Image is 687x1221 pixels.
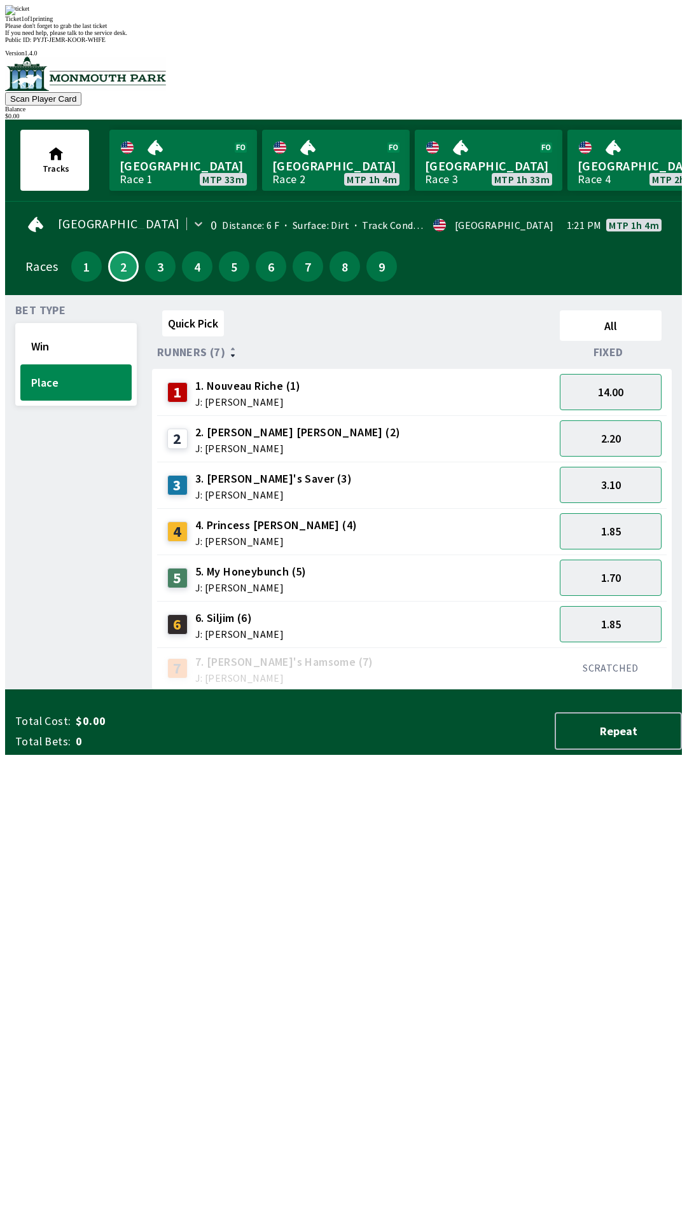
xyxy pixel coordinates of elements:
span: MTP 1h 4m [609,220,659,230]
span: 6. Siljim (6) [195,610,284,626]
span: 1. Nouveau Riche (1) [195,378,301,394]
span: MTP 1h 4m [347,174,397,184]
span: MTP 1h 33m [494,174,550,184]
div: 1 [167,382,188,403]
button: Repeat [555,712,682,750]
div: Fixed [555,346,667,359]
span: 0 [76,734,276,749]
button: Tracks [20,130,89,191]
span: 3 [148,262,172,271]
span: 1.85 [601,524,621,539]
span: $0.00 [76,714,276,729]
span: Track Condition: Heavy [349,219,467,231]
div: 6 [167,614,188,635]
span: Runners (7) [157,347,225,357]
span: J: [PERSON_NAME] [195,536,357,546]
span: 9 [370,262,394,271]
div: 5 [167,568,188,588]
button: 7 [293,251,323,282]
span: If you need help, please talk to the service desk. [5,29,127,36]
button: 2.20 [560,420,662,457]
span: Quick Pick [168,316,218,331]
span: J: [PERSON_NAME] [195,490,352,500]
span: 2. [PERSON_NAME] [PERSON_NAME] (2) [195,424,401,441]
span: Fixed [593,347,623,357]
span: J: [PERSON_NAME] [195,583,307,593]
button: Win [20,328,132,364]
div: Version 1.4.0 [5,50,682,57]
button: Quick Pick [162,310,224,336]
div: Races [25,261,58,272]
button: 3.10 [560,467,662,503]
div: Race 1 [120,174,153,184]
span: 2 [113,263,134,270]
span: 3.10 [601,478,621,492]
span: 5. My Honeybunch (5) [195,563,307,580]
span: 7 [296,262,320,271]
div: Race 4 [578,174,611,184]
div: 7 [167,658,188,679]
div: Runners (7) [157,346,555,359]
span: Win [31,339,121,354]
div: Please don't forget to grab the last ticket [5,22,682,29]
span: Surface: Dirt [279,219,349,231]
button: 14.00 [560,374,662,410]
span: 1.70 [601,570,621,585]
span: J: [PERSON_NAME] [195,443,401,453]
span: 14.00 [598,385,623,399]
div: 2 [167,429,188,449]
button: 1.85 [560,513,662,549]
button: 6 [256,251,286,282]
div: Balance [5,106,682,113]
div: Race 3 [425,174,458,184]
span: [GEOGRAPHIC_DATA] [425,158,552,174]
span: 1.85 [601,617,621,631]
button: 1.70 [560,560,662,596]
span: All [566,319,656,333]
div: 0 [211,220,217,230]
div: 3 [167,475,188,495]
span: Repeat [566,724,670,738]
span: [GEOGRAPHIC_DATA] [272,158,399,174]
span: 2.20 [601,431,621,446]
div: Ticket 1 of 1 printing [5,15,682,22]
span: 3. [PERSON_NAME]'s Saver (3) [195,471,352,487]
button: 1.85 [560,606,662,642]
button: 2 [108,251,139,282]
span: J: [PERSON_NAME] [195,397,301,407]
div: Race 2 [272,174,305,184]
span: [GEOGRAPHIC_DATA] [58,219,180,229]
div: Public ID: [5,36,682,43]
span: MTP 33m [202,174,244,184]
span: 8 [333,262,357,271]
img: ticket [5,5,29,15]
span: 7. [PERSON_NAME]'s Hamsome (7) [195,654,373,670]
span: 5 [222,262,246,271]
span: 4. Princess [PERSON_NAME] (4) [195,517,357,534]
button: 3 [145,251,176,282]
button: Scan Player Card [5,92,81,106]
span: PYJT-JEMR-KOOR-WHFE [33,36,106,43]
span: 6 [259,262,283,271]
span: Distance: 6 F [222,219,279,231]
span: J: [PERSON_NAME] [195,629,284,639]
a: [GEOGRAPHIC_DATA]Race 2MTP 1h 4m [262,130,410,191]
button: Place [20,364,132,401]
span: Place [31,375,121,390]
button: 8 [330,251,360,282]
span: 4 [185,262,209,271]
button: 5 [219,251,249,282]
div: SCRATCHED [560,661,662,674]
button: 1 [71,251,102,282]
span: Total Bets: [15,734,71,749]
span: Tracks [43,163,69,174]
div: [GEOGRAPHIC_DATA] [455,220,554,230]
img: venue logo [5,57,166,91]
span: Total Cost: [15,714,71,729]
button: All [560,310,662,341]
a: [GEOGRAPHIC_DATA]Race 3MTP 1h 33m [415,130,562,191]
span: J: [PERSON_NAME] [195,673,373,683]
span: [GEOGRAPHIC_DATA] [120,158,247,174]
button: 9 [366,251,397,282]
span: 1:21 PM [567,220,602,230]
